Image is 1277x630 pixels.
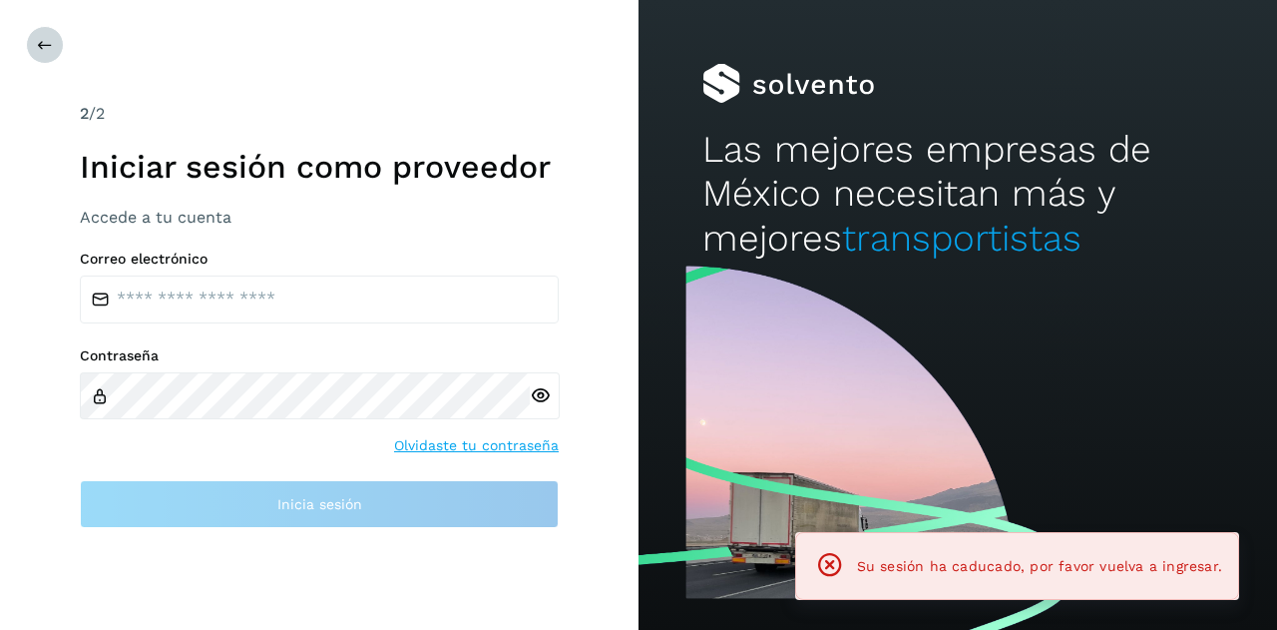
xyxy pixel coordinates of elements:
[80,148,559,186] h1: Iniciar sesión como proveedor
[857,558,1222,574] span: Su sesión ha caducado, por favor vuelva a ingresar.
[80,208,559,227] h3: Accede a tu cuenta
[702,128,1213,261] h2: Las mejores empresas de México necesitan más y mejores
[842,217,1081,260] span: transportistas
[80,104,89,123] span: 2
[277,497,362,511] span: Inicia sesión
[80,480,559,528] button: Inicia sesión
[80,251,559,268] label: Correo electrónico
[80,102,559,126] div: /2
[80,347,559,364] label: Contraseña
[394,435,559,456] a: Olvidaste tu contraseña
